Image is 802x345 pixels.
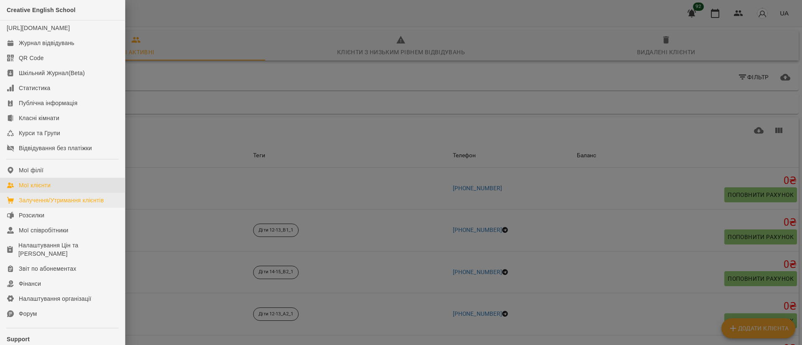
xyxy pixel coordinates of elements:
div: QR Code [19,54,44,62]
div: Фінанси [19,280,41,288]
span: Creative English School [7,7,76,13]
div: Налаштування Цін та [PERSON_NAME] [18,241,118,258]
div: Форум [19,310,37,318]
div: Класні кімнати [19,114,59,122]
div: Звіт по абонементах [19,264,76,273]
div: Статистика [19,84,51,92]
div: Публічна інформація [19,99,77,107]
div: Відвідування без платіжки [19,144,92,152]
div: Журнал відвідувань [19,39,74,47]
div: Мої філії [19,166,43,174]
div: Розсилки [19,211,44,219]
div: Шкільний Журнал(Beta) [19,69,85,77]
div: Мої співробітники [19,226,69,234]
a: [URL][DOMAIN_NAME] [7,25,70,31]
div: Мої клієнти [19,181,51,189]
div: Налаштування організації [19,295,91,303]
div: Курси та Групи [19,129,60,137]
div: Залучення/Утримання клієнтів [19,196,104,204]
p: Support [7,335,118,343]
